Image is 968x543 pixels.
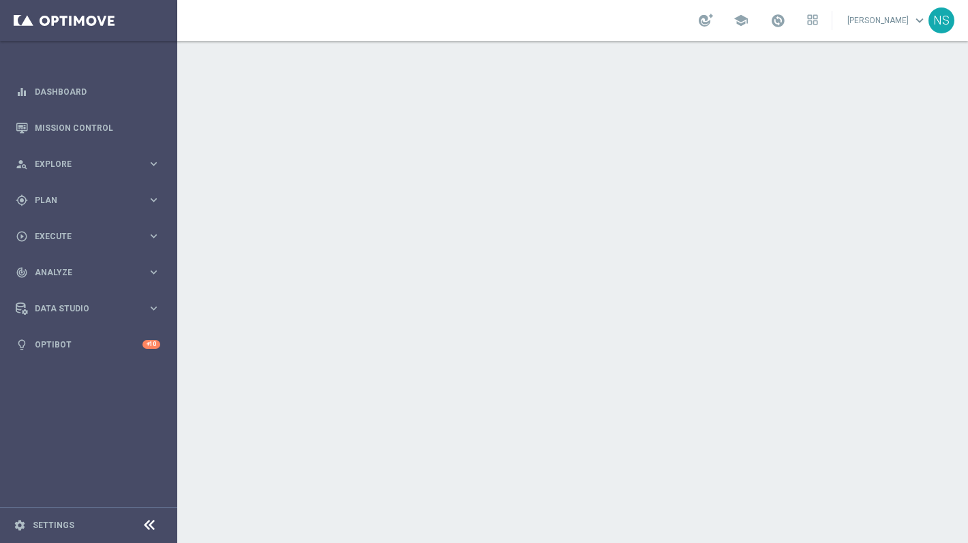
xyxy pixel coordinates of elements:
button: Mission Control [15,123,161,134]
i: track_changes [16,266,28,279]
div: Analyze [16,266,147,279]
i: keyboard_arrow_right [147,230,160,243]
a: Settings [33,521,74,529]
div: Execute [16,230,147,243]
a: [PERSON_NAME]keyboard_arrow_down [846,10,928,31]
div: Plan [16,194,147,206]
button: gps_fixed Plan keyboard_arrow_right [15,195,161,206]
button: person_search Explore keyboard_arrow_right [15,159,161,170]
div: +10 [142,340,160,349]
a: Optibot [35,326,142,362]
i: keyboard_arrow_right [147,266,160,279]
a: Mission Control [35,110,160,146]
div: Data Studio [16,302,147,315]
div: Mission Control [16,110,160,146]
i: keyboard_arrow_right [147,302,160,315]
i: person_search [16,158,28,170]
button: play_circle_outline Execute keyboard_arrow_right [15,231,161,242]
button: equalizer Dashboard [15,87,161,97]
button: Data Studio keyboard_arrow_right [15,303,161,314]
i: equalizer [16,86,28,98]
a: Dashboard [35,74,160,110]
span: Plan [35,196,147,204]
i: gps_fixed [16,194,28,206]
div: Explore [16,158,147,170]
div: Dashboard [16,74,160,110]
span: keyboard_arrow_down [912,13,927,28]
span: Data Studio [35,305,147,313]
i: play_circle_outline [16,230,28,243]
span: school [733,13,748,28]
span: Explore [35,160,147,168]
span: Execute [35,232,147,241]
span: Analyze [35,268,147,277]
i: lightbulb [16,339,28,351]
button: track_changes Analyze keyboard_arrow_right [15,267,161,278]
div: Optibot [16,326,160,362]
i: settings [14,519,26,531]
i: keyboard_arrow_right [147,193,160,206]
i: keyboard_arrow_right [147,157,160,170]
button: lightbulb Optibot +10 [15,339,161,350]
div: NS [928,7,954,33]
